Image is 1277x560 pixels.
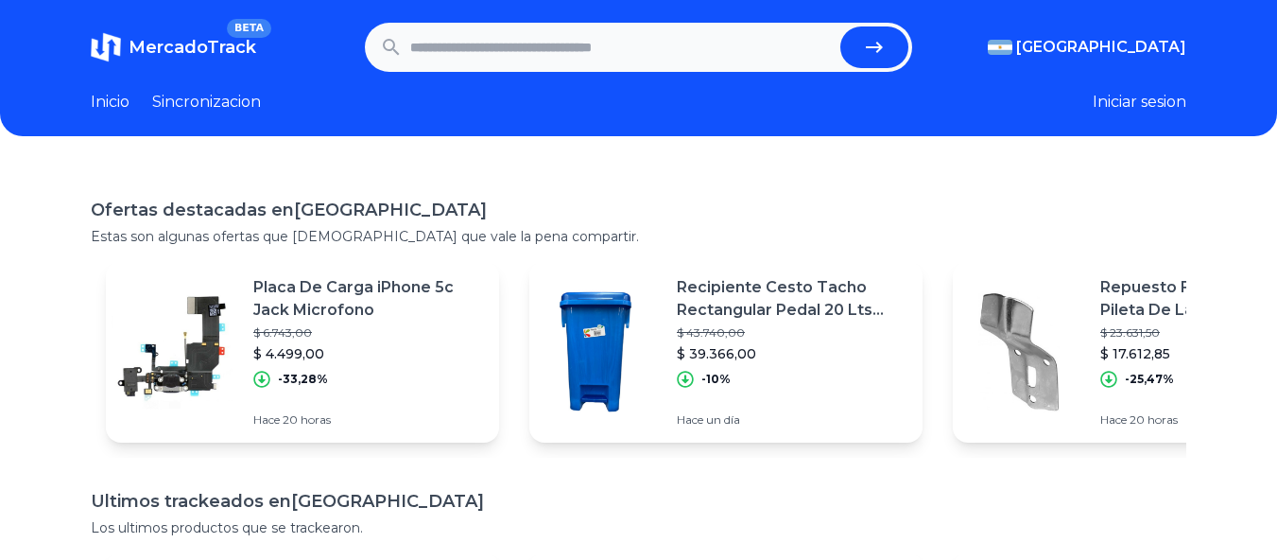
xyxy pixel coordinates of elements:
a: Featured imagePlaca De Carga iPhone 5c Jack Microfono$ 6.743,00$ 4.499,00-33,28%Hace 20 horas [106,261,499,443]
span: BETA [227,19,271,38]
img: Featured image [106,286,238,418]
p: Hace 20 horas [253,412,484,428]
p: Los ultimos productos que se trackearon. [91,518,1186,537]
a: MercadoTrackBETA [91,32,256,62]
p: -33,28% [278,372,328,387]
p: $ 43.740,00 [677,325,907,341]
a: Sincronizacion [152,91,261,114]
h1: Ofertas destacadas en [GEOGRAPHIC_DATA] [91,197,1186,223]
img: Featured image [953,286,1085,418]
p: -10% [701,372,731,387]
button: [GEOGRAPHIC_DATA] [988,36,1186,59]
p: -25,47% [1125,372,1174,387]
img: Argentina [988,40,1012,55]
p: $ 6.743,00 [253,325,484,341]
span: [GEOGRAPHIC_DATA] [1016,36,1186,59]
p: Recipiente Cesto Tacho Rectangular Pedal 20 Lts [PERSON_NAME] (5865) [677,276,907,322]
h1: Ultimos trackeados en [GEOGRAPHIC_DATA] [91,488,1186,515]
p: $ 4.499,00 [253,344,484,363]
span: MercadoTrack [129,37,256,58]
p: Hace un día [677,412,907,428]
p: Estas son algunas ofertas que [DEMOGRAPHIC_DATA] que vale la pena compartir. [91,227,1186,246]
a: Featured imageRecipiente Cesto Tacho Rectangular Pedal 20 Lts [PERSON_NAME] (5865)$ 43.740,00$ 39... [529,261,923,443]
p: $ 39.366,00 [677,344,907,363]
p: Placa De Carga iPhone 5c Jack Microfono [253,276,484,322]
img: Featured image [529,286,662,418]
img: MercadoTrack [91,32,121,62]
a: Inicio [91,91,129,114]
button: Iniciar sesion [1093,91,1186,114]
